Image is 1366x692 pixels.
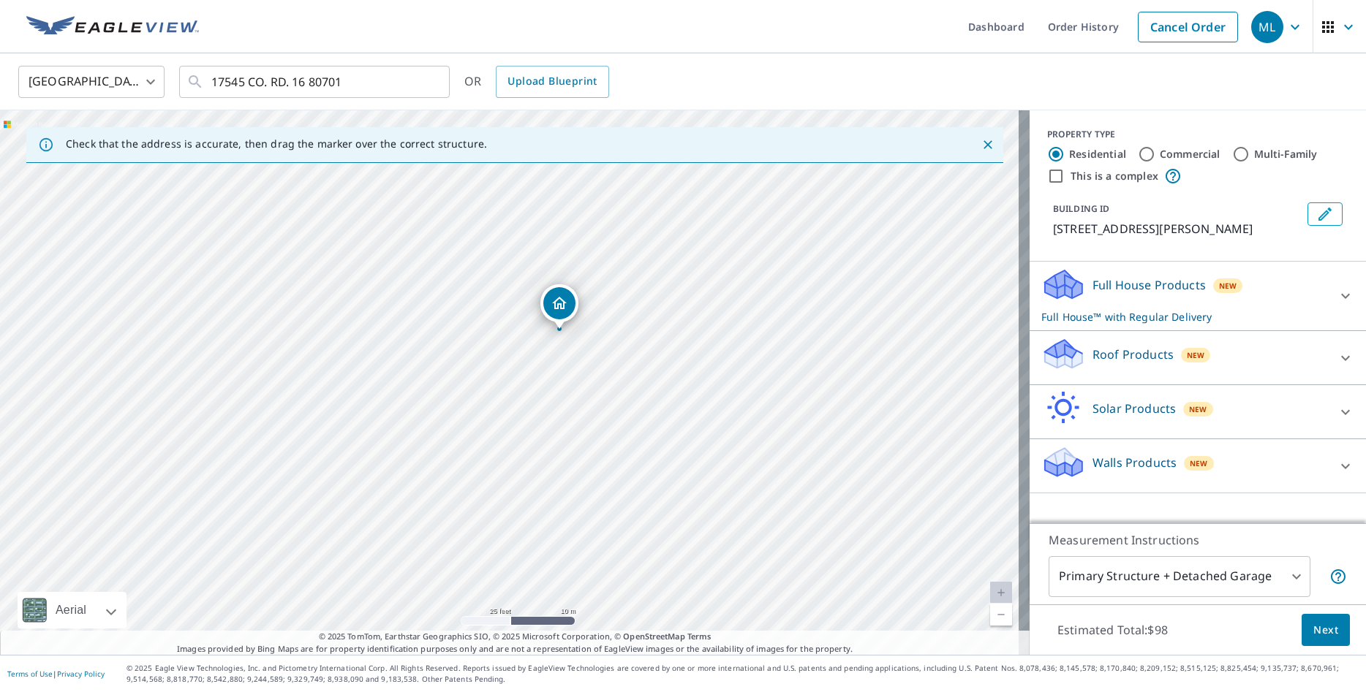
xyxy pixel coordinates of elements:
[1093,454,1177,471] p: Walls Products
[18,61,165,102] div: [GEOGRAPHIC_DATA]
[1093,276,1206,294] p: Full House Products
[1049,556,1310,597] div: Primary Structure + Detached Garage
[623,631,684,642] a: OpenStreetMap
[1251,11,1283,43] div: ML
[57,669,105,679] a: Privacy Policy
[1053,220,1302,237] p: [STREET_ADDRESS][PERSON_NAME]
[211,61,420,102] input: Search by address or latitude-longitude
[1041,445,1354,487] div: Walls ProductsNew
[18,592,127,628] div: Aerial
[1041,337,1354,379] div: Roof ProductsNew
[1049,531,1347,549] p: Measurement Instructions
[7,669,53,679] a: Terms of Use
[1307,202,1343,226] button: Edit building 1
[319,631,712,643] span: © 2025 TomTom, Earthstar Geographics SIO, © 2025 Microsoft Corporation, ©
[1138,12,1238,42] a: Cancel Order
[1069,147,1126,161] label: Residential
[1046,614,1180,646] p: Estimated Total: $98
[687,631,712,642] a: Terms
[990,604,1012,626] a: Current Level 20, Zoom Out
[990,582,1012,604] a: Current Level 20, Zoom In Disabled
[1302,614,1350,647] button: Next
[1329,568,1347,585] span: Your report will include the primary structure and a detached garage if one exists.
[1041,391,1354,433] div: Solar ProductsNew
[1219,280,1237,292] span: New
[1190,457,1208,469] span: New
[1093,400,1176,417] p: Solar Products
[66,137,487,151] p: Check that the address is accurate, then drag the marker over the correct structure.
[978,135,997,154] button: Close
[1071,169,1158,183] label: This is a complex
[1313,621,1338,639] span: Next
[1160,147,1220,161] label: Commercial
[1041,267,1354,324] div: Full House ProductsNewFull House™ with Regular Delivery
[1187,349,1205,361] span: New
[51,592,91,628] div: Aerial
[496,66,608,98] a: Upload Blueprint
[26,16,199,38] img: EV Logo
[1254,147,1318,161] label: Multi-Family
[464,66,609,98] div: OR
[507,72,597,91] span: Upload Blueprint
[1047,128,1348,141] div: PROPERTY TYPE
[1041,309,1328,324] p: Full House™ with Regular Delivery
[7,669,105,678] p: |
[1053,202,1109,215] p: BUILDING ID
[1189,403,1207,415] span: New
[127,663,1359,685] p: © 2025 Eagle View Technologies, Inc. and Pictometry International Corp. All Rights Reserved. Repo...
[1093,346,1174,363] p: Roof Products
